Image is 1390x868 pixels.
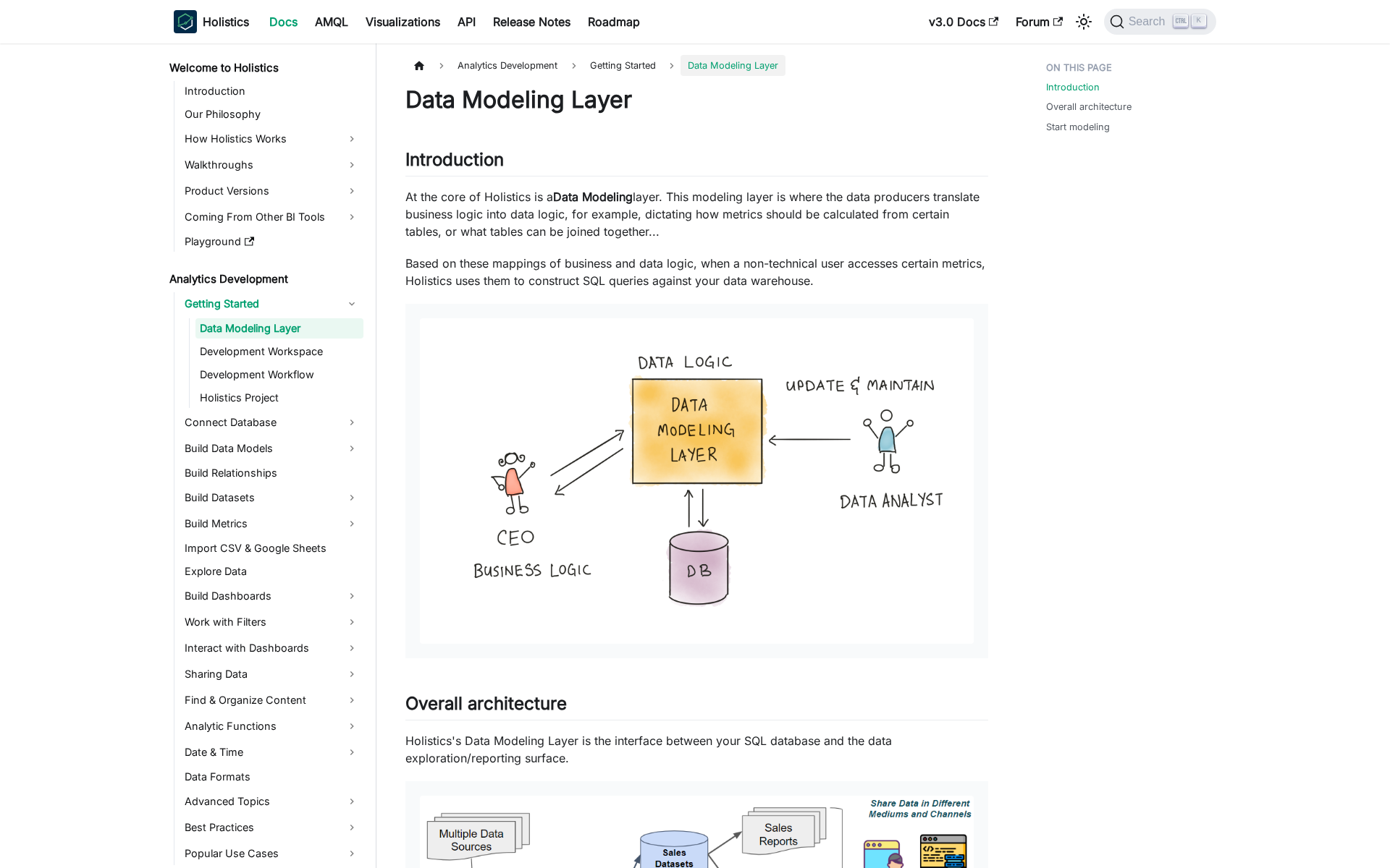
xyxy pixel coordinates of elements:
[1104,9,1216,35] button: Search (Ctrl+K)
[180,512,363,535] a: Build Metrics
[203,13,249,30] b: Holistics
[449,10,484,33] a: API
[405,55,988,76] nav: Breadcrumbs
[165,58,363,78] a: Welcome to Holistics
[1046,100,1132,114] a: Overall architecture
[405,188,988,240] p: At the core of Holistics is a layer. This modeling layer is where the data producers translate bu...
[1046,80,1100,94] a: Introduction
[405,255,988,289] p: Based on these mappings of business and data logic, when a non-technical user accesses certain me...
[180,104,363,124] a: Our Philosophy
[180,610,363,634] a: Work with Filters
[583,55,663,76] span: Getting Started
[306,10,357,33] a: AMQL
[180,486,363,509] a: Build Datasets
[920,10,1007,33] a: v3.0 Docs
[405,732,988,767] p: Holistics's Data Modeling Layer is the interface between your SQL database and the data explorati...
[180,561,363,582] a: Explore Data
[180,790,363,813] a: Advanced Topics
[195,341,363,362] a: Development Workspace
[420,318,974,644] img: Data Modeling Layer
[180,715,363,738] a: Analytic Functions
[484,10,579,33] a: Release Notes
[1072,10,1095,33] button: Switch between dark and light mode (currently light mode)
[357,10,449,33] a: Visualizations
[1124,15,1174,28] span: Search
[180,767,363,787] a: Data Formats
[195,388,363,408] a: Holistics Project
[261,10,306,33] a: Docs
[159,43,376,868] nav: Docs sidebar
[180,584,363,608] a: Build Dashboards
[180,538,363,558] a: Import CSV & Google Sheets
[1192,14,1206,27] kbd: K
[180,127,363,150] a: How Holistics Works
[180,153,363,176] a: Walkthroughs
[1007,10,1071,33] a: Forum
[195,365,363,385] a: Development Workflow
[165,269,363,289] a: Analytics Development
[405,693,988,720] h2: Overall architecture
[180,842,363,865] a: Popular Use Cases
[174,10,197,33] img: Holistics
[180,179,363,203] a: Product Versions
[681,55,785,76] span: Data Modeling Layer
[180,231,363,252] a: Playground
[180,741,363,764] a: Date & Time
[1046,120,1110,134] a: Start modeling
[180,663,363,686] a: Sharing Data
[405,85,988,114] h1: Data Modeling Layer
[180,637,363,660] a: Interact with Dashboards
[405,55,433,76] a: Home page
[180,205,363,229] a: Coming From Other BI Tools
[180,81,363,101] a: Introduction
[180,816,363,839] a: Best Practices
[579,10,649,33] a: Roadmap
[405,149,988,176] h2: Introduction
[180,411,363,434] a: Connect Database
[174,10,249,33] a: HolisticsHolistics
[553,190,633,204] strong: Data Modeling
[450,55,565,76] span: Analytics Development
[195,318,363,339] a: Data Modeling Layer
[180,292,363,315] a: Getting Started
[180,689,363,712] a: Find & Organize Content
[180,463,363,483] a: Build Relationships
[180,437,363,460] a: Build Data Models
